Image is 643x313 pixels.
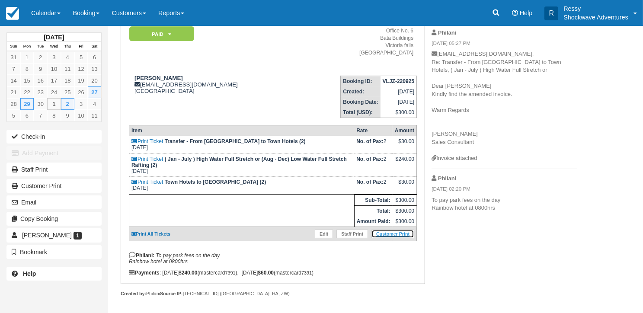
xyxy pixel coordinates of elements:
a: 10 [47,63,61,75]
a: 22 [20,86,34,98]
td: [DATE] [129,177,354,195]
td: [DATE] [129,154,354,177]
th: Total: [354,206,393,217]
strong: Town Hotels to [GEOGRAPHIC_DATA] (2) [165,179,266,185]
th: Mon [20,42,34,51]
strong: ( Jan - July ) High Water Full Stretch or (Aug - Dec) Low Water Full Stretch Rafting (2) [131,156,347,168]
a: 11 [88,110,101,121]
th: Total (USD): [341,107,381,118]
a: Staff Print [336,230,368,238]
p: Shockwave Adventures [563,13,628,22]
a: 13 [88,63,101,75]
a: Print Ticket [131,138,163,144]
strong: Transfer - From [GEOGRAPHIC_DATA] to Town Hotels (2) [165,138,306,144]
i: Help [512,10,518,16]
a: 10 [74,110,88,121]
a: 7 [7,63,20,75]
button: Copy Booking [6,212,102,226]
button: Add Payment [6,146,102,160]
td: $300.00 [381,107,417,118]
td: 2 [354,154,393,177]
a: 9 [61,110,74,121]
th: Wed [47,42,61,51]
th: Sub-Total: [354,195,393,206]
div: : [DATE] (mastercard ), [DATE] (mastercard ) [129,270,417,276]
th: Thu [61,42,74,51]
strong: Payments [129,270,160,276]
strong: No. of Pax [356,179,384,185]
div: Philani [TECHNICAL_ID] ([GEOGRAPHIC_DATA], HA, ZW) [121,291,425,297]
button: Email [6,195,102,209]
a: 25 [61,86,74,98]
a: 31 [7,51,20,63]
p: Ressy [563,4,628,13]
a: 6 [88,51,101,63]
strong: VLJZ-220925 [383,78,414,84]
em: [DATE] 02:20 PM [432,185,577,195]
a: 21 [7,86,20,98]
a: 2 [34,51,47,63]
td: $300.00 [393,216,417,227]
em: Paid [129,26,194,42]
a: 4 [61,51,74,63]
img: checkfront-main-nav-mini-logo.png [6,7,19,20]
a: Customer Print [371,230,414,238]
em: [DATE] 05:27 PM [432,40,577,49]
a: 18 [61,75,74,86]
a: Edit [315,230,333,238]
strong: Philani: [129,252,154,259]
a: 27 [88,86,101,98]
div: $30.00 [395,179,414,192]
th: Item [129,125,354,136]
strong: No. of Pax [356,138,384,144]
div: Invoice attached [432,154,577,163]
a: 3 [47,51,61,63]
th: Fri [74,42,88,51]
td: [DATE] [381,86,417,97]
b: Help [23,270,36,277]
a: 7 [34,110,47,121]
strong: [DATE] [44,34,64,41]
strong: No. of Pax [356,156,384,162]
a: 20 [88,75,101,86]
span: Help [520,10,533,16]
a: 14 [7,75,20,86]
a: 24 [47,86,61,98]
div: $30.00 [395,138,414,151]
strong: Philani [438,29,456,36]
a: 19 [74,75,88,86]
td: [DATE] [381,97,417,107]
div: R [544,6,558,20]
a: 6 [20,110,34,121]
span: [PERSON_NAME] [22,232,72,239]
strong: Philani [438,175,456,182]
a: 26 [74,86,88,98]
td: 2 [354,136,393,154]
th: Created: [341,86,381,97]
p: To pay park fees on the day Rainbow hotel at 0800hrs [432,196,577,212]
small: 7391 [301,270,312,275]
address: Office No. 6 Bata Buildings Victoria falls [GEOGRAPHIC_DATA] [289,27,413,57]
div: $240.00 [395,156,414,169]
a: 4 [88,98,101,110]
a: 15 [20,75,34,86]
th: Amount [393,125,417,136]
a: Print Ticket [131,179,163,185]
em: To pay park fees on the day Rainbow hotel at 0800hrs [129,252,220,265]
strong: $60.00 [258,270,274,276]
a: [PERSON_NAME] 1 [6,228,102,242]
a: Staff Print [6,163,102,176]
strong: Source IP: [160,291,183,296]
small: 7391 [225,270,236,275]
a: 8 [47,110,61,121]
th: Sun [7,42,20,51]
a: Help [6,267,102,281]
div: [EMAIL_ADDRESS][DOMAIN_NAME] [GEOGRAPHIC_DATA] [129,75,286,94]
th: Sat [88,42,101,51]
th: Rate [354,125,393,136]
td: $300.00 [393,206,417,217]
th: Booking ID: [341,76,381,87]
a: 8 [20,63,34,75]
a: 9 [34,63,47,75]
a: 17 [47,75,61,86]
